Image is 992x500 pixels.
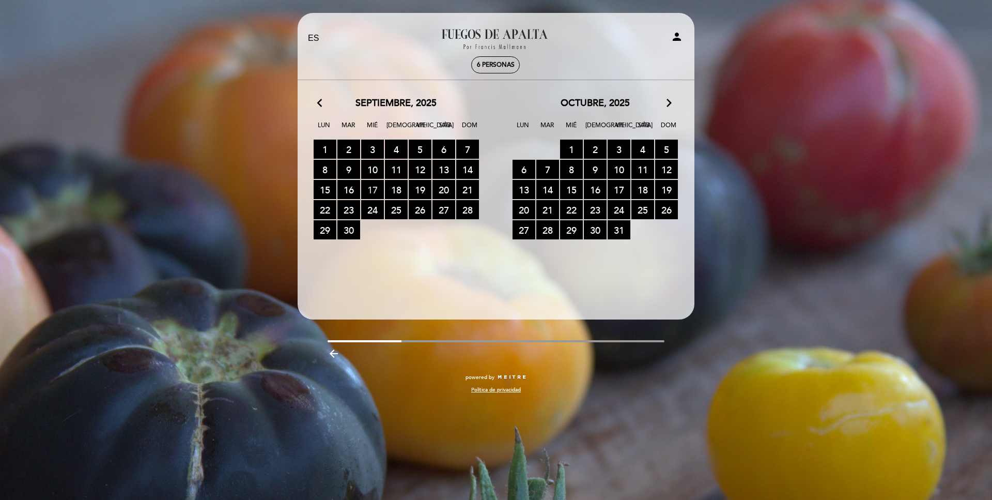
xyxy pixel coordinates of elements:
span: 31 [608,220,630,239]
span: 25 [631,200,654,219]
span: 6 [432,140,455,159]
span: 3 [361,140,384,159]
span: Mié [362,120,383,139]
span: Sáb [435,120,456,139]
span: 8 [560,160,583,179]
span: 29 [314,220,336,239]
span: 14 [536,180,559,199]
i: person [671,31,683,43]
span: 23 [584,200,607,219]
span: 13 [432,160,455,179]
span: 10 [361,160,384,179]
span: Lun [314,120,334,139]
span: 11 [631,160,654,179]
span: Dom [459,120,480,139]
i: arrow_forward_ios [664,97,674,110]
span: 27 [432,200,455,219]
span: 11 [385,160,408,179]
span: 3 [608,140,630,159]
span: 19 [655,180,678,199]
span: 21 [536,200,559,219]
span: 13 [513,180,535,199]
span: 15 [560,180,583,199]
span: powered by [466,374,494,381]
span: 5 [409,140,431,159]
span: 7 [536,160,559,179]
span: 10 [608,160,630,179]
span: 18 [385,180,408,199]
span: 28 [536,220,559,239]
a: powered by [466,374,526,381]
span: [DEMOGRAPHIC_DATA] [386,120,407,139]
span: 24 [608,200,630,219]
span: octubre, 2025 [561,97,630,110]
span: 25 [385,200,408,219]
span: 6 personas [477,61,515,69]
span: 22 [314,200,336,219]
span: 6 [513,160,535,179]
span: 2 [584,140,607,159]
span: Mié [561,120,582,139]
span: 16 [584,180,607,199]
span: 1 [560,140,583,159]
span: 20 [432,180,455,199]
span: 8 [314,160,336,179]
span: 14 [456,160,479,179]
span: Sáb [634,120,655,139]
span: 2 [337,140,360,159]
span: 5 [655,140,678,159]
span: 17 [608,180,630,199]
span: 26 [655,200,678,219]
img: MEITRE [497,375,526,380]
span: 16 [337,180,360,199]
span: 9 [337,160,360,179]
span: septiembre, 2025 [355,97,437,110]
i: arrow_backward [328,347,340,360]
span: Vie [610,120,630,139]
span: Mar [338,120,359,139]
a: Fuegos de Apalta [431,24,560,53]
button: person [671,31,683,47]
span: 28 [456,200,479,219]
span: Vie [411,120,431,139]
span: 15 [314,180,336,199]
span: 30 [584,220,607,239]
span: 24 [361,200,384,219]
span: 20 [513,200,535,219]
span: 7 [456,140,479,159]
span: 27 [513,220,535,239]
a: Política de privacidad [471,386,521,393]
span: 18 [631,180,654,199]
span: Lun [513,120,533,139]
span: 26 [409,200,431,219]
span: [DEMOGRAPHIC_DATA] [585,120,606,139]
span: 21 [456,180,479,199]
span: 19 [409,180,431,199]
span: 12 [655,160,678,179]
span: 9 [584,160,607,179]
span: 22 [560,200,583,219]
span: 23 [337,200,360,219]
span: 17 [361,180,384,199]
span: Dom [658,120,679,139]
span: Mar [537,120,557,139]
span: 29 [560,220,583,239]
span: 4 [631,140,654,159]
span: 4 [385,140,408,159]
span: 1 [314,140,336,159]
span: 12 [409,160,431,179]
span: 30 [337,220,360,239]
i: arrow_back_ios [317,97,327,110]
